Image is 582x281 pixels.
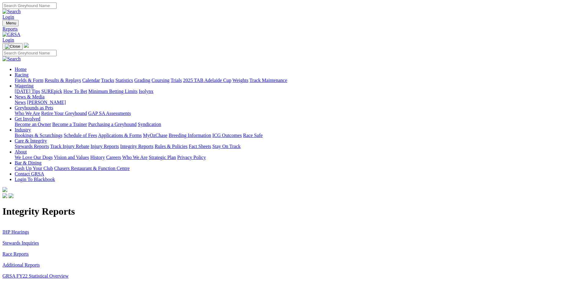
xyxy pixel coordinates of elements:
[2,26,580,32] a: Reports
[189,144,211,149] a: Fact Sheets
[15,67,27,72] a: Home
[2,37,14,43] a: Login
[2,56,21,62] img: Search
[15,111,580,116] div: Greyhounds as Pets
[139,89,153,94] a: Isolynx
[15,149,27,154] a: About
[15,122,51,127] a: Become an Owner
[88,122,137,127] a: Purchasing a Greyhound
[2,240,39,246] a: Stewards Inquiries
[120,144,153,149] a: Integrity Reports
[50,144,89,149] a: Track Injury Rebate
[2,20,19,26] button: Toggle navigation
[15,133,62,138] a: Bookings & Scratchings
[24,43,29,48] img: logo-grsa-white.png
[41,111,87,116] a: Retire Your Greyhound
[15,144,49,149] a: Stewards Reports
[15,127,31,132] a: Industry
[82,78,100,83] a: Calendar
[149,155,176,160] a: Strategic Plan
[15,100,580,105] div: News & Media
[170,78,182,83] a: Trials
[15,111,40,116] a: Who We Are
[54,166,130,171] a: Chasers Restaurant & Function Centre
[15,138,47,143] a: Care & Integrity
[2,43,23,50] button: Toggle navigation
[15,89,40,94] a: [DATE] Tips
[15,78,580,83] div: Racing
[90,155,105,160] a: History
[2,206,580,217] h1: Integrity Reports
[2,9,21,14] img: Search
[15,72,28,77] a: Racing
[2,262,40,268] a: Additional Reports
[5,44,20,49] img: Close
[15,89,580,94] div: Wagering
[243,133,262,138] a: Race Safe
[15,144,580,149] div: Care & Integrity
[15,155,580,160] div: About
[212,133,242,138] a: ICG Outcomes
[2,14,14,20] a: Login
[15,155,53,160] a: We Love Our Dogs
[88,111,131,116] a: GAP SA Assessments
[134,78,150,83] a: Grading
[54,155,89,160] a: Vision and Values
[15,116,40,121] a: Get Involved
[212,144,240,149] a: Stay On Track
[64,89,87,94] a: How To Bet
[2,32,20,37] img: GRSA
[64,133,97,138] a: Schedule of Fees
[15,166,580,171] div: Bar & Dining
[2,251,29,257] a: Race Reports
[152,78,170,83] a: Coursing
[155,144,188,149] a: Rules & Policies
[15,78,43,83] a: Fields & Form
[88,89,137,94] a: Minimum Betting Limits
[15,166,53,171] a: Cash Up Your Club
[15,133,580,138] div: Industry
[15,105,53,110] a: Greyhounds as Pets
[52,122,87,127] a: Become a Trainer
[143,133,167,138] a: MyOzChase
[101,78,114,83] a: Tracks
[106,155,121,160] a: Careers
[2,193,7,198] img: facebook.svg
[45,78,81,83] a: Results & Replays
[90,144,119,149] a: Injury Reports
[15,100,26,105] a: News
[122,155,148,160] a: Who We Are
[2,229,29,235] a: IHP Hearings
[250,78,287,83] a: Track Maintenance
[15,160,42,165] a: Bar & Dining
[232,78,248,83] a: Weights
[2,273,68,279] a: GRSA FY22 Statistical Overview
[2,2,57,9] input: Search
[169,133,211,138] a: Breeding Information
[6,21,16,25] span: Menu
[9,193,13,198] img: twitter.svg
[2,187,7,192] img: logo-grsa-white.png
[177,155,206,160] a: Privacy Policy
[41,89,62,94] a: SUREpick
[15,83,34,88] a: Wagering
[98,133,142,138] a: Applications & Forms
[115,78,133,83] a: Statistics
[15,94,45,99] a: News & Media
[15,177,55,182] a: Login To Blackbook
[138,122,161,127] a: Syndication
[2,50,57,56] input: Search
[183,78,231,83] a: 2025 TAB Adelaide Cup
[15,122,580,127] div: Get Involved
[15,171,44,176] a: Contact GRSA
[27,100,66,105] a: [PERSON_NAME]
